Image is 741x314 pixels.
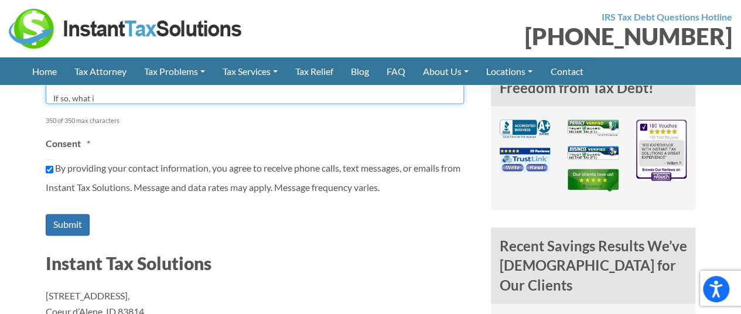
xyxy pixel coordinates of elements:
[568,169,619,192] img: TrustPilot
[500,120,551,138] img: BBB A+
[46,106,431,127] div: 350 of 350 max characters
[568,146,619,159] img: Business Verified
[500,148,551,173] img: TrustLink
[135,57,214,85] a: Tax Problems
[541,57,592,85] a: Contact
[568,120,619,136] img: Privacy Verified
[568,150,619,161] a: Business Verified
[491,227,696,304] h4: Recent Savings Results We’ve [DEMOGRAPHIC_DATA] for Our Clients
[602,11,732,22] strong: IRS Tax Debt Questions Hotline
[9,22,243,33] a: Instant Tax Solutions Logo
[46,251,473,275] h3: Instant Tax Solutions
[414,57,477,85] a: About Us
[46,214,90,235] input: Submit
[286,57,342,85] a: Tax Relief
[46,138,90,150] label: Consent
[342,57,378,85] a: Blog
[477,57,541,85] a: Locations
[378,57,414,85] a: FAQ
[568,125,619,136] a: Privacy Verified
[636,120,687,180] img: iVouch Reviews
[214,57,286,85] a: Tax Services
[568,178,619,189] a: TrustPilot
[23,57,66,85] a: Home
[9,9,243,49] img: Instant Tax Solutions Logo
[380,25,733,48] div: [PHONE_NUMBER]
[66,57,135,85] a: Tax Attorney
